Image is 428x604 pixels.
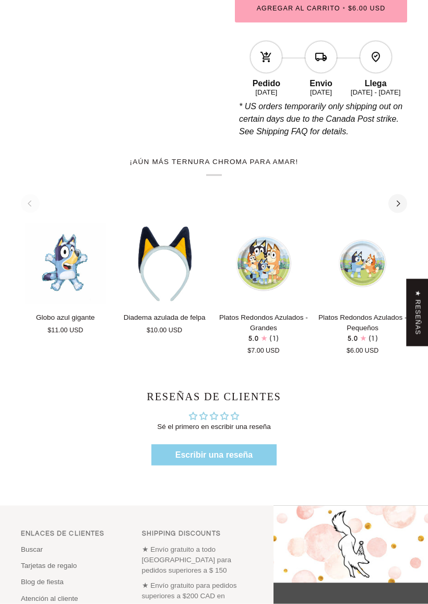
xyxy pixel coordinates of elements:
[388,194,407,213] button: Next
[219,312,308,334] p: Platos Redondos Azulados - Grandes
[21,308,110,335] a: Globo azul gigante
[36,312,95,323] p: Globo azul gigante
[124,312,206,323] p: Diadema azulada de felpa
[239,75,294,89] div: Pedido
[47,326,83,335] span: $11.00 USD
[21,223,110,304] product-grid-item-variant: Default Title
[294,75,349,89] div: Envio
[21,223,110,335] product-grid-item: Globo azul gigante
[21,545,43,553] a: Buscar
[219,223,308,304] product-grid-item-variant: Default Title
[270,334,278,344] span: (1)
[120,308,209,335] a: Diadema azulada de felpa
[21,529,132,544] p: Enlaces
[219,223,308,304] a: Platos Redondos Azulados - Grandes
[318,308,407,356] a: Platos Redondos Azulados - Pequeños
[348,334,358,344] span: 5.0
[247,346,279,356] span: $7.00 USD
[248,334,279,344] div: 5.0 de 5.0 estrellas, 1 reseñas totales
[219,223,308,304] img: Bluey Party Plates
[318,223,407,304] product-grid-item-variant: Default Title
[142,529,253,544] p: Shipping Discounts
[347,346,378,356] span: $6.00 USD
[340,5,349,13] span: •
[318,223,407,356] product-grid-item: Platos Redondos Azulados - Pequeños
[21,578,64,586] a: Blog de fiesta
[255,89,277,97] ab-date-text: [DATE]
[348,334,378,344] div: 5.0 de 5.0 estrellas, 1 reseñas totales
[120,223,209,304] a: Diadema azulada de felpa
[21,562,77,570] a: Tarjetas de regalo
[310,89,332,97] ab-date-text: [DATE]
[351,89,401,97] ab-date-text: [DATE] - [DATE]
[318,312,407,334] p: Platos Redondos Azulados - Pequeños
[369,334,377,344] span: (1)
[318,223,407,304] a: Platos Redondos Azulados - Pequeños
[248,334,259,344] span: 5.0
[29,389,399,404] h2: Reseñas de Clientes
[348,5,385,13] span: $6.00 USD
[21,158,407,176] h2: ¡Aún más ternura Chroma para amar!
[120,223,209,335] product-grid-item: Diadema azulada de felpa
[239,102,402,136] em: * US orders temporarily only shipping out on certain days due to the Canada Post strike. See Ship...
[120,223,209,304] product-grid-item-variant: Default Title
[348,75,403,89] div: Llega
[219,223,308,356] product-grid-item: Platos Redondos Azulados - Grandes
[21,595,78,602] a: Atención al cliente
[219,308,308,356] a: Platos Redondos Azulados - Grandes
[21,223,110,304] a: Globo azul gigante
[151,445,277,466] a: Escribir una reseña
[29,422,399,432] div: Sé el primero en escribir una reseña
[147,326,182,335] span: $10.00 USD
[142,544,253,576] p: ★ Envío gratuito a todo [GEOGRAPHIC_DATA] para pedidos superiores a $ 150
[257,5,340,13] span: Agregar al carrito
